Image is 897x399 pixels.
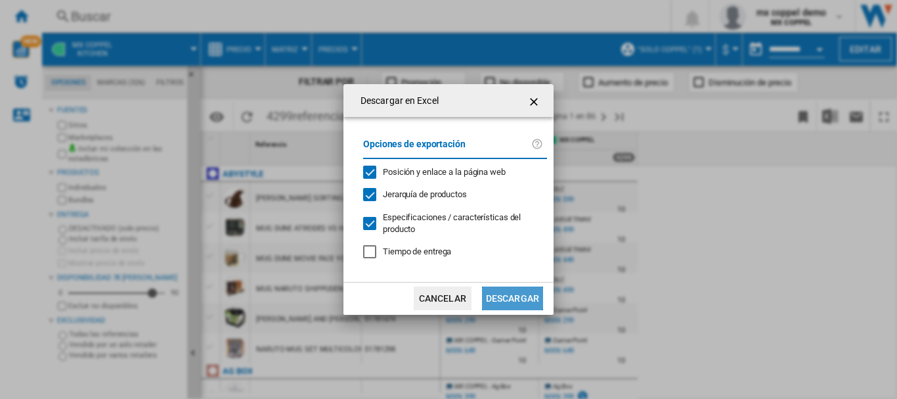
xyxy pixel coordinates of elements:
[383,246,451,256] span: Tiempo de entrega
[363,189,536,201] md-checkbox: Jerarquía de productos
[383,189,467,199] span: Jerarquía de productos
[363,137,531,161] label: Opciones de exportación
[522,87,548,114] button: getI18NText('BUTTONS.CLOSE_DIALOG')
[383,167,506,177] span: Posición y enlace a la página web
[527,94,543,110] ng-md-icon: getI18NText('BUTTONS.CLOSE_DIALOG')
[383,212,536,235] div: Solo se aplica a la Visión Categoría
[414,287,471,310] button: Cancelar
[482,287,543,310] button: Descargar
[383,212,521,234] span: Especificaciones / características del producto
[363,246,547,258] md-checkbox: Tiempo de entrega
[354,95,439,108] h4: Descargar en Excel
[363,166,536,178] md-checkbox: Posición y enlace a la página web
